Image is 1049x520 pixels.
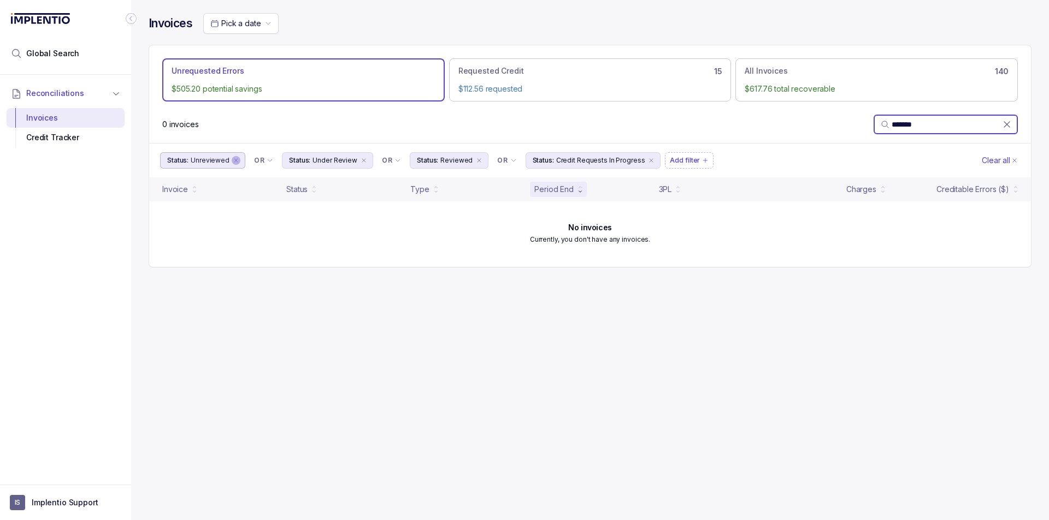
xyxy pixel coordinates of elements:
[475,156,484,165] div: remove content
[497,156,516,165] li: Filter Chip Connector undefined
[533,155,554,166] p: Status:
[936,184,1009,195] div: Creditable Errors ($)
[15,108,116,128] div: Invoices
[556,155,645,166] p: Credit Requests In Progress
[382,156,392,165] p: OR
[10,495,25,510] span: User initials
[172,83,435,94] p: $505.20 potential savings
[162,119,199,130] p: 0 invoices
[203,13,279,34] button: Date Range Picker
[497,156,508,165] p: OR
[221,19,261,28] span: Pick a date
[162,58,1018,101] ul: Action Tab Group
[7,106,125,150] div: Reconciliations
[647,156,656,165] div: remove content
[26,48,79,59] span: Global Search
[149,16,192,31] h4: Invoices
[254,156,264,165] p: OR
[530,234,650,245] p: Currently, you don't have any invoices.
[125,12,138,25] div: Collapse Icon
[360,156,368,165] div: remove content
[232,156,240,165] div: remove content
[15,128,116,147] div: Credit Tracker
[665,152,714,169] button: Filter Chip Add filter
[313,155,357,166] p: Under Review
[980,152,1020,169] button: Clear Filters
[167,155,188,166] p: Status:
[493,153,521,168] button: Filter Chip Connector undefined
[378,153,405,168] button: Filter Chip Connector undefined
[10,495,121,510] button: User initialsImplentio Support
[160,152,245,169] button: Filter Chip Unreviewed
[846,184,876,195] div: Charges
[417,155,438,166] p: Status:
[458,65,524,76] p: Requested Credit
[254,156,273,165] li: Filter Chip Connector undefined
[670,155,700,166] p: Add filter
[210,18,261,29] search: Date Range Picker
[162,119,199,130] div: Remaining page entries
[526,152,661,169] button: Filter Chip Credit Requests In Progress
[32,497,98,508] p: Implentio Support
[382,156,401,165] li: Filter Chip Connector undefined
[162,184,188,195] div: Invoice
[160,152,980,169] ul: Filter Group
[659,184,672,195] div: 3PL
[286,184,308,195] div: Status
[745,83,1009,94] p: $617.76 total recoverable
[7,81,125,105] button: Reconciliations
[172,65,244,76] p: Unrequested Errors
[714,67,722,76] h6: 15
[410,152,488,169] button: Filter Chip Reviewed
[568,223,611,232] h6: No invoices
[26,88,84,99] span: Reconciliations
[250,153,278,168] button: Filter Chip Connector undefined
[282,152,373,169] button: Filter Chip Under Review
[995,67,1009,76] h6: 140
[534,184,574,195] div: Period End
[982,155,1010,166] p: Clear all
[410,184,429,195] div: Type
[458,83,722,94] p: $112.56 requested
[440,155,473,166] p: Reviewed
[191,155,229,166] p: Unreviewed
[289,155,310,166] p: Status:
[745,65,787,76] p: All Invoices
